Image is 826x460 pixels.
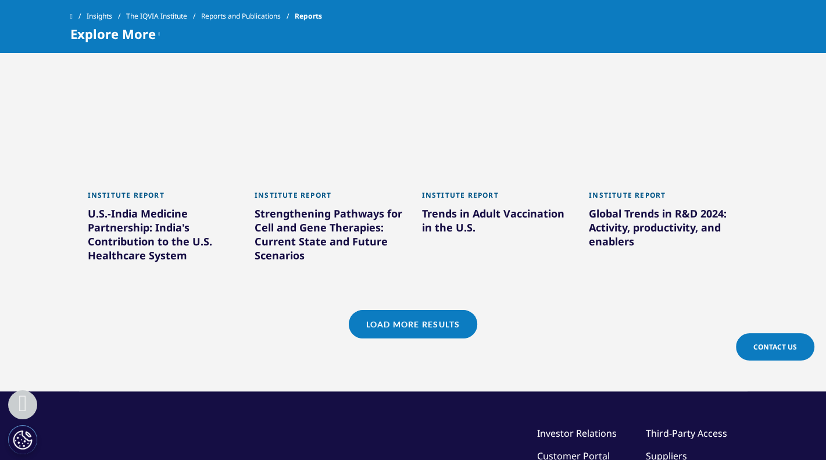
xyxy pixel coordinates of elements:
[422,206,572,239] div: Trends in Adult Vaccination in the U.S.
[255,206,405,267] div: Strengthening Pathways for Cell and Gene Therapies: Current State and Future Scenarios
[753,342,797,352] span: Contact Us
[8,425,37,454] button: Cookies Settings
[126,6,201,27] a: The IQVIA Institute
[422,184,572,265] a: Institute Report Trends in Adult Vaccination in the U.S.
[589,206,739,253] div: Global Trends in R&D 2024: Activity, productivity, and enablers
[422,191,572,206] div: Institute Report
[87,6,126,27] a: Insights
[646,427,727,440] a: Third-Party Access
[70,27,156,41] span: Explore More
[88,184,238,293] a: Institute Report U.S.-India Medicine Partnership: India's Contribution to the U.S. Healthcare System
[736,333,814,361] a: Contact Us
[88,191,238,206] div: Institute Report
[589,191,739,206] div: Institute Report
[537,427,617,440] a: Investor Relations
[295,6,322,27] span: Reports
[255,191,405,206] div: Institute Report
[201,6,295,27] a: Reports and Publications
[88,206,238,267] div: U.S.-India Medicine Partnership: India's Contribution to the U.S. Healthcare System
[349,310,477,338] a: Load More Results
[589,184,739,279] a: Institute Report Global Trends in R&D 2024: Activity, productivity, and enablers
[255,184,405,293] a: Institute Report Strengthening Pathways for Cell and Gene Therapies: Current State and Future Sce...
